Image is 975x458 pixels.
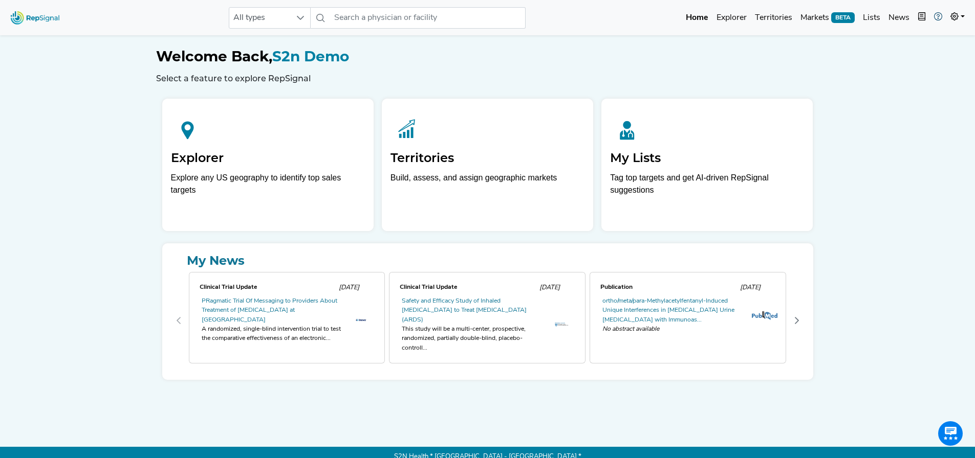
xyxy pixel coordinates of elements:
a: PRagmatic Trial Of Messaging to Providers About Treatment of [MEDICAL_DATA] at [GEOGRAPHIC_DATA] [202,298,337,323]
a: Lists [859,8,884,28]
p: Build, assess, and assign geographic markets [391,172,584,202]
h6: Select a feature to explore RepSignal [156,74,819,83]
h2: Territories [391,151,584,166]
img: th [354,316,368,324]
a: Explorer [712,8,751,28]
div: 1 [387,270,588,372]
h2: Explorer [171,151,365,166]
span: Welcome Back, [156,48,272,65]
img: pubmed_logo.fab3c44c.png [752,311,777,320]
span: Publication [600,284,633,290]
img: th [555,321,569,329]
p: Tag top targets and get AI-driven RepSignal suggestions [610,172,804,202]
div: This study will be a multi-center, prospective, randomized, partially double-blind, placebo-contr... [402,325,542,353]
span: Clinical Trial Update [200,284,257,290]
h2: My Lists [610,151,804,166]
a: Safety and Efficacy Study of Inhaled [MEDICAL_DATA] to Treat [MEDICAL_DATA] (ARDS) [402,298,527,323]
span: Clinical Trial Update [400,284,458,290]
a: ExplorerExplore any US geography to identify top sales targets [162,99,374,231]
a: TerritoriesBuild, assess, and assign geographic markets [382,99,593,231]
span: [DATE] [339,284,359,291]
input: Search a physician or facility [330,7,526,29]
a: MarketsBETA [796,8,859,28]
span: [DATE] [539,284,560,291]
button: Intel Book [914,8,930,28]
a: ortho/meta/para-Methylacetylfentanyl-Induced Unique Interferences in [MEDICAL_DATA] Urine [MEDICA... [602,298,734,323]
div: Explore any US geography to identify top sales targets [171,172,365,196]
a: News [884,8,914,28]
span: No abstract available [602,325,743,334]
a: Home [682,8,712,28]
div: 2 [588,270,788,372]
a: My ListsTag top targets and get AI-driven RepSignal suggestions [601,99,813,231]
span: All types [229,8,291,28]
button: Next Page [789,312,805,329]
span: [DATE] [740,284,761,291]
div: 0 [187,270,387,372]
a: Territories [751,8,796,28]
h1: S2n Demo [156,48,819,65]
div: A randomized, single-blind intervention trial to test the comparative effectiveness of an electro... [202,325,342,343]
a: My News [170,251,805,270]
span: BETA [831,12,855,22]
